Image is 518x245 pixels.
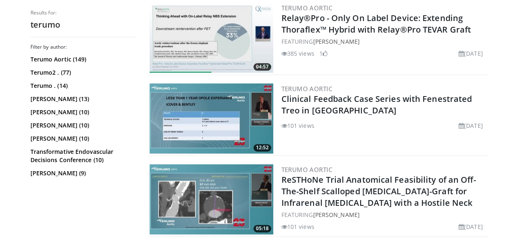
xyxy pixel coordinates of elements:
[30,134,134,143] a: [PERSON_NAME] (10)
[281,93,472,116] a: Clinical Feedback Case Series with Fenestrated Treo in [GEOGRAPHIC_DATA]
[459,222,483,231] li: [DATE]
[319,49,328,58] li: 1
[459,121,483,130] li: [DATE]
[253,225,271,232] span: 05:18
[281,12,471,35] a: Relay®Pro - Only On Label Device: Extending Thoraflex™ Hybrid with Relay®Pro TEVAR Graft
[150,2,273,73] a: 04:57
[281,165,332,174] a: Terumo Aortic
[253,144,271,151] span: 12:52
[281,49,314,58] li: 385 views
[281,37,486,46] div: FEATURING
[313,38,359,45] a: [PERSON_NAME]
[30,121,134,130] a: [PERSON_NAME] (10)
[30,148,134,164] a: Transformative Endovascular Decisions Conference (10)
[30,82,134,90] a: Terumo . (14)
[313,211,359,219] a: [PERSON_NAME]
[281,222,314,231] li: 101 views
[30,68,134,77] a: Terumo2 . (77)
[150,164,273,234] img: 843a0018-2091-4dfa-85a2-056d8a9180ad.300x170_q85_crop-smart_upscale.jpg
[281,174,476,208] a: ReSTHoNe Trial Anatomical Feasibility of an Off-The-Shelf Scalloped [MEDICAL_DATA]-Graft for Infr...
[253,63,271,71] span: 04:57
[30,108,134,116] a: [PERSON_NAME] (10)
[150,2,273,73] img: 4e0ad4e4-3bc6-4957-a6ec-558970a93e20.300x170_q85_crop-smart_upscale.jpg
[30,95,134,103] a: [PERSON_NAME] (13)
[30,55,134,64] a: Terumo Aortic (149)
[30,19,136,30] h2: terumo
[459,49,483,58] li: [DATE]
[150,83,273,153] a: 12:52
[30,44,136,50] h3: Filter by author:
[281,121,314,130] li: 101 views
[30,169,134,177] a: [PERSON_NAME] (9)
[281,85,332,93] a: Terumo Aortic
[30,9,136,16] p: Results for:
[150,164,273,234] a: 05:18
[281,210,486,219] div: FEATURING
[281,4,332,12] a: Terumo Aortic
[150,83,273,153] img: 6caee1ea-c24b-44d8-b2c9-ac6ba4e4df88.300x170_q85_crop-smart_upscale.jpg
